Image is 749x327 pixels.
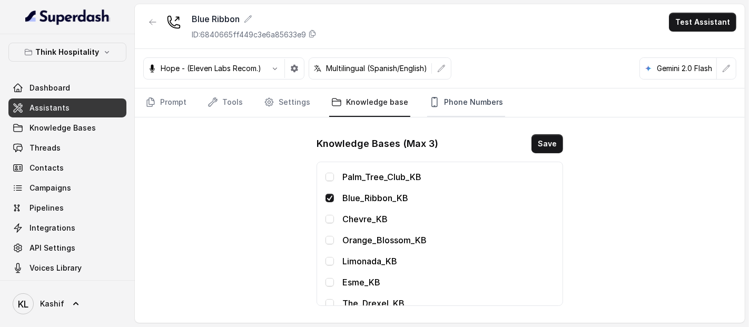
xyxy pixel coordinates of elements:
a: Knowledge Bases [8,118,126,137]
a: Campaigns [8,179,126,197]
a: Threads [8,138,126,157]
a: Integrations [8,219,126,237]
span: Voices Library [29,263,82,273]
a: Prompt [143,88,189,117]
p: Hope - (Eleven Labs Recom.) [161,63,261,74]
span: Contacts [29,163,64,173]
p: Think Hospitality [36,46,100,58]
p: Blue_Ribbon_KB [342,192,554,204]
a: Tools [205,88,245,117]
a: Voices Library [8,259,126,278]
a: Contacts [8,158,126,177]
text: KL [18,299,28,310]
div: Blue Ribbon [192,13,317,25]
button: Save [531,134,563,153]
a: Knowledge base [329,88,410,117]
p: Esme_KB [342,276,554,289]
p: Palm_Tree_Club_KB [342,171,554,183]
span: Dashboard [29,83,70,93]
span: Assistants [29,103,70,113]
p: ID: 6840665ff449c3e6a85633e9 [192,29,306,40]
span: Pipelines [29,203,64,213]
nav: Tabs [143,88,736,117]
button: Think Hospitality [8,43,126,62]
p: Gemini 2.0 Flash [657,63,712,74]
span: Knowledge Bases [29,123,96,133]
a: Kashif [8,289,126,319]
a: Phone Numbers [427,88,505,117]
p: Multilingual (Spanish/English) [326,63,427,74]
a: Assistants [8,98,126,117]
span: Threads [29,143,61,153]
span: Kashif [40,299,64,309]
a: Settings [262,88,312,117]
a: Pipelines [8,199,126,217]
span: Campaigns [29,183,71,193]
p: Limonada_KB [342,255,554,267]
p: The_Drexel_KB [342,297,554,310]
span: Integrations [29,223,75,233]
span: API Settings [29,243,75,253]
img: light.svg [25,8,110,25]
a: Dashboard [8,78,126,97]
svg: google logo [644,64,653,73]
button: Test Assistant [669,13,736,32]
a: API Settings [8,239,126,257]
h1: Knowledge Bases (Max 3) [317,135,438,152]
p: Chevre_KB [342,213,554,225]
p: Orange_Blossom_KB [342,234,554,246]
